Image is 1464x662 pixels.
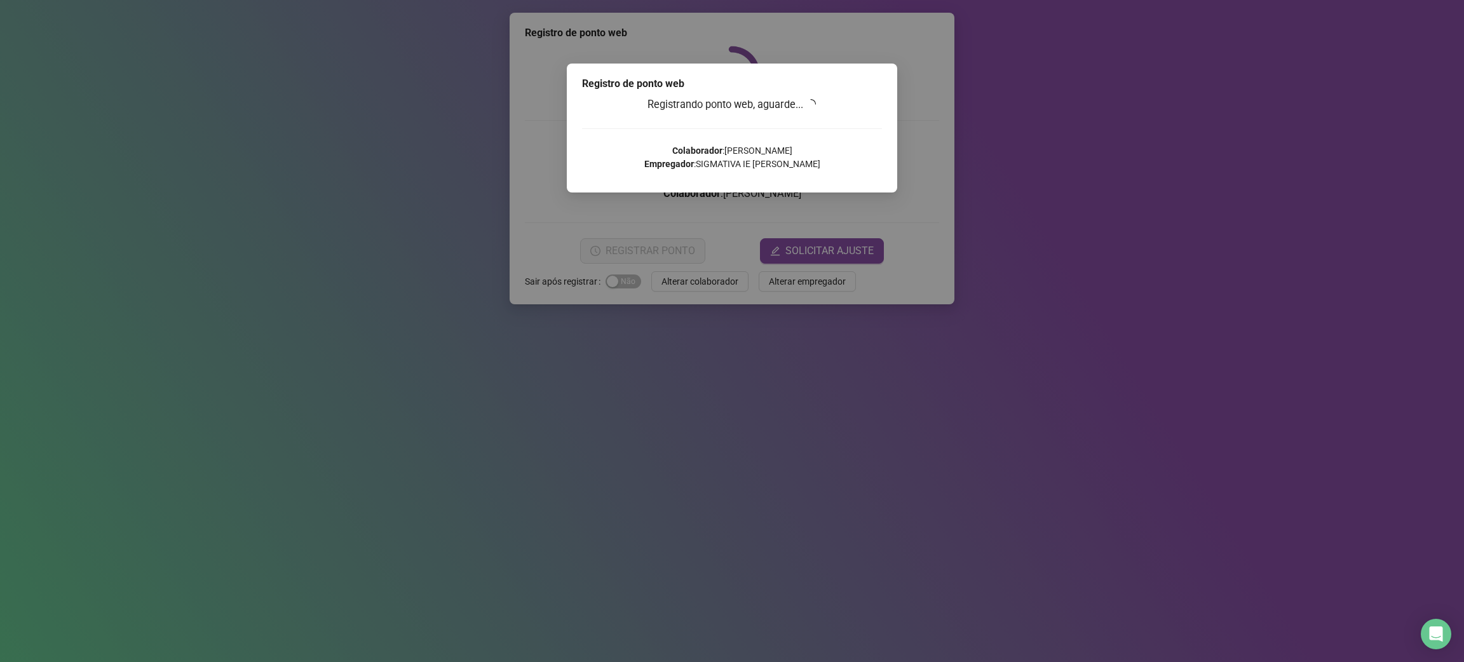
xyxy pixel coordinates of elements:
div: Registro de ponto web [582,76,882,91]
h3: Registrando ponto web, aguarde... [582,97,882,113]
p: : [PERSON_NAME] : SIGMATIVA IE [PERSON_NAME] [582,144,882,171]
strong: Empregador [644,159,694,169]
strong: Colaborador [672,145,722,156]
span: loading [806,98,817,110]
div: Open Intercom Messenger [1421,619,1451,649]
